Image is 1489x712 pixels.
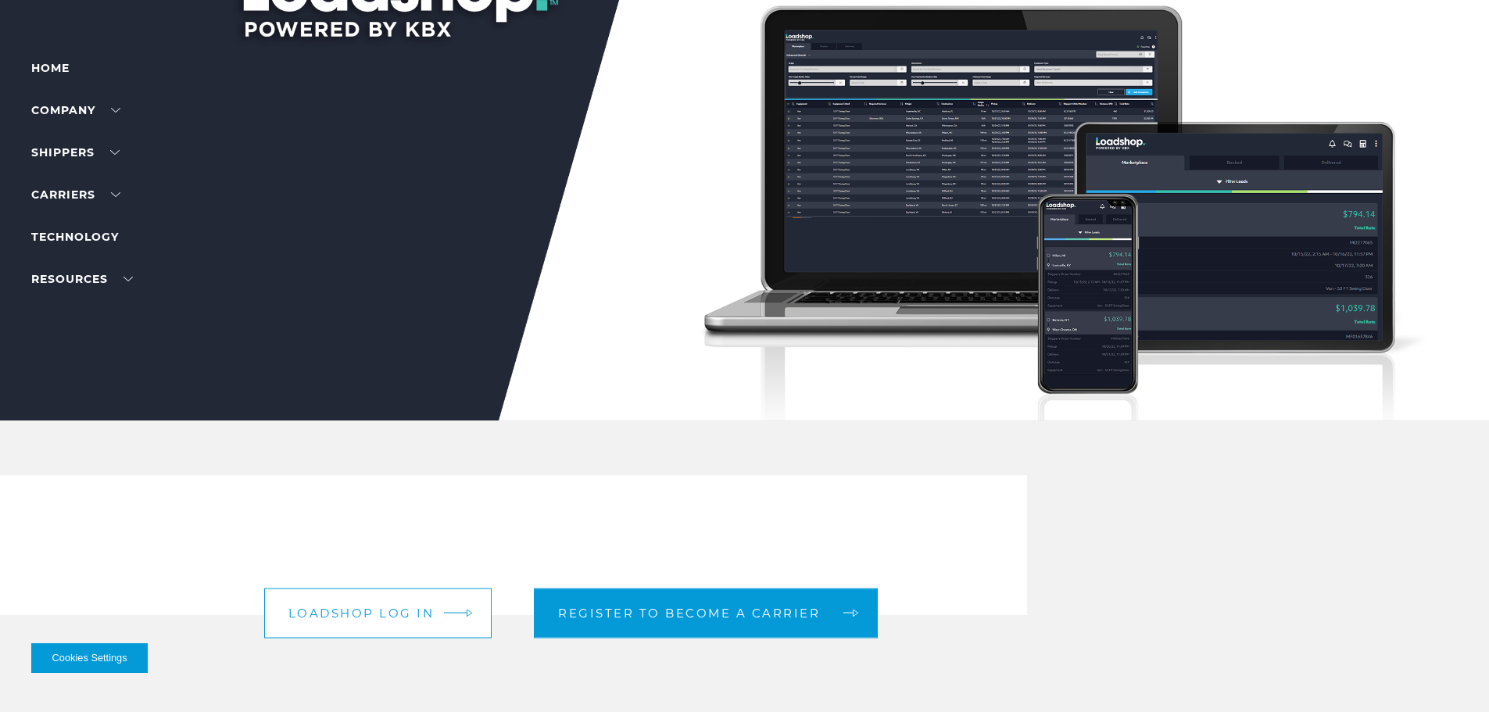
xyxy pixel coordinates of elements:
[31,103,120,117] a: Company
[31,145,120,159] a: SHIPPERS
[264,588,492,638] a: Loadshop log in arrow arrow
[558,607,820,619] span: Register to become a carrier
[31,272,133,286] a: RESOURCES
[31,188,120,202] a: Carriers
[31,61,70,75] a: Home
[534,588,878,638] a: Register to become a carrier arrow arrow
[288,607,435,619] span: Loadshop log in
[1411,637,1489,712] iframe: Chat Widget
[31,230,119,244] a: Technology
[467,609,473,617] img: arrow
[31,643,148,673] button: Cookies Settings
